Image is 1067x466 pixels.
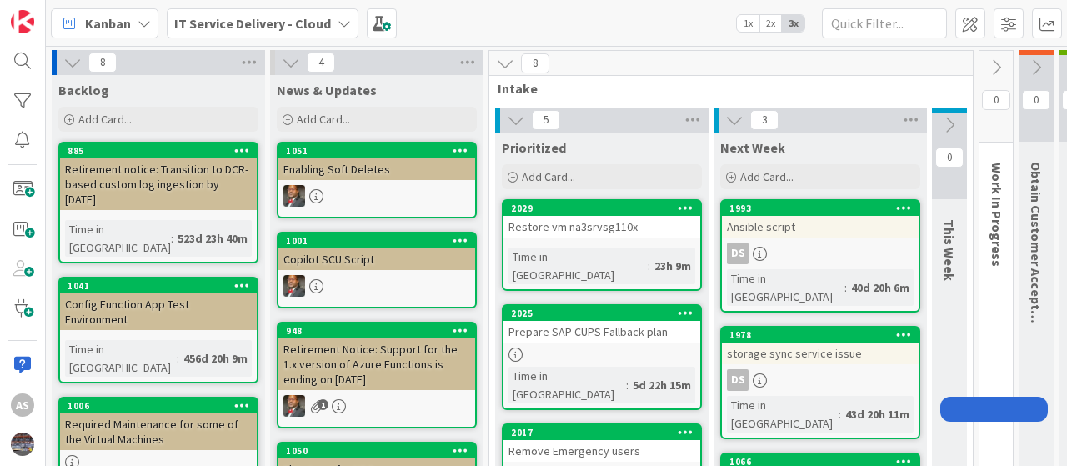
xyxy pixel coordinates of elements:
div: 1978 [722,328,919,343]
a: 1051Enabling Soft DeletesDP [277,142,477,218]
span: Prioritized [502,139,566,156]
a: 2025Prepare SAP CUPS Fallback planTime in [GEOGRAPHIC_DATA]:5d 22h 15m [502,304,702,410]
span: : [626,376,629,394]
a: 1993Ansible scriptDSTime in [GEOGRAPHIC_DATA]:40d 20h 6m [720,199,920,313]
img: DP [283,185,305,207]
div: Retirement Notice: Support for the 1.x version of Azure Functions is ending on [DATE] [278,338,475,390]
div: 1050 [278,443,475,458]
div: 1051Enabling Soft Deletes [278,143,475,180]
a: 948Retirement Notice: Support for the 1.x version of Azure Functions is ending on [DATE]DP [277,322,477,428]
div: Enabling Soft Deletes [278,158,475,180]
div: 523d 23h 40m [173,229,252,248]
div: 1041Config Function App Test Environment [60,278,257,330]
div: 1041 [68,280,257,292]
div: Copilot SCU Script [278,248,475,270]
span: News & Updates [277,82,377,98]
span: 3 [750,110,779,130]
span: : [648,257,650,275]
span: Work In Progress [989,163,1005,267]
div: 1978storage sync service issue [722,328,919,364]
a: 885Retirement notice: Transition to DCR-based custom log ingestion by [DATE]Time in [GEOGRAPHIC_D... [58,142,258,263]
span: Obtain Customer Acceptance [1028,162,1044,339]
div: Restore vm na3srvsg110x [503,216,700,238]
div: 1993Ansible script [722,201,919,238]
div: 2029 [503,201,700,216]
div: DP [278,275,475,297]
div: 948 [286,325,475,337]
span: 2x [759,15,782,32]
div: DP [278,185,475,207]
div: 2025 [503,306,700,321]
div: 948Retirement Notice: Support for the 1.x version of Azure Functions is ending on [DATE] [278,323,475,390]
div: 23h 9m [650,257,695,275]
div: 2029 [511,203,700,214]
div: Remove Emergency users [503,440,700,462]
input: Quick Filter... [822,8,947,38]
a: 2029Restore vm na3srvsg110xTime in [GEOGRAPHIC_DATA]:23h 9m [502,199,702,291]
div: 1993 [729,203,919,214]
div: Retirement notice: Transition to DCR-based custom log ingestion by [DATE] [60,158,257,210]
span: Add Card... [522,169,575,184]
img: DP [283,395,305,417]
div: Time in [GEOGRAPHIC_DATA] [65,340,177,377]
div: Time in [GEOGRAPHIC_DATA] [727,269,844,306]
div: Time in [GEOGRAPHIC_DATA] [727,396,839,433]
div: 40d 20h 6m [847,278,914,297]
span: : [844,278,847,297]
span: 8 [521,53,549,73]
img: avatar [11,433,34,456]
div: 1006Required Maintenance for some of the Virtual Machines [60,398,257,450]
span: 4 [307,53,335,73]
a: 1041Config Function App Test EnvironmentTime in [GEOGRAPHIC_DATA]:456d 20h 9m [58,277,258,383]
div: 456d 20h 9m [179,349,252,368]
div: 1001 [278,233,475,248]
div: DP [278,395,475,417]
img: DP [283,275,305,297]
div: 43d 20h 11m [841,405,914,423]
div: Time in [GEOGRAPHIC_DATA] [65,220,171,257]
div: 1041 [60,278,257,293]
div: 2017 [503,425,700,440]
div: 2025 [511,308,700,319]
div: Ansible script [722,216,919,238]
span: 8 [88,53,117,73]
a: 1978storage sync service issueDSTime in [GEOGRAPHIC_DATA]:43d 20h 11m [720,326,920,439]
div: Time in [GEOGRAPHIC_DATA] [508,367,626,403]
div: DS [722,369,919,391]
span: 0 [935,148,964,168]
span: Add Card... [740,169,794,184]
span: : [171,229,173,248]
span: Intake [498,80,952,97]
div: DS [727,369,749,391]
span: Backlog [58,82,109,98]
b: IT Service Delivery - Cloud [174,15,331,32]
span: Kanban [85,13,131,33]
div: DS [727,243,749,264]
div: 948 [278,323,475,338]
div: Required Maintenance for some of the Virtual Machines [60,413,257,450]
div: 885Retirement notice: Transition to DCR-based custom log ingestion by [DATE] [60,143,257,210]
span: Next Week [720,139,785,156]
div: Prepare SAP CUPS Fallback plan [503,321,700,343]
span: Add Card... [297,112,350,127]
div: 2025Prepare SAP CUPS Fallback plan [503,306,700,343]
div: 885 [60,143,257,158]
div: 1050 [286,445,475,457]
div: 5d 22h 15m [629,376,695,394]
div: 1051 [286,145,475,157]
div: 1001 [286,235,475,247]
div: AS [11,393,34,417]
div: 1006 [68,400,257,412]
div: 1993 [722,201,919,216]
img: Visit kanbanzone.com [11,10,34,33]
a: 1001Copilot SCU ScriptDP [277,232,477,308]
div: 1051 [278,143,475,158]
span: 0 [982,90,1010,110]
div: Time in [GEOGRAPHIC_DATA] [508,248,648,284]
div: 1006 [60,398,257,413]
div: 885 [68,145,257,157]
div: DS [722,243,919,264]
div: 1001Copilot SCU Script [278,233,475,270]
div: 2017Remove Emergency users [503,425,700,462]
span: 0 [1022,90,1050,110]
